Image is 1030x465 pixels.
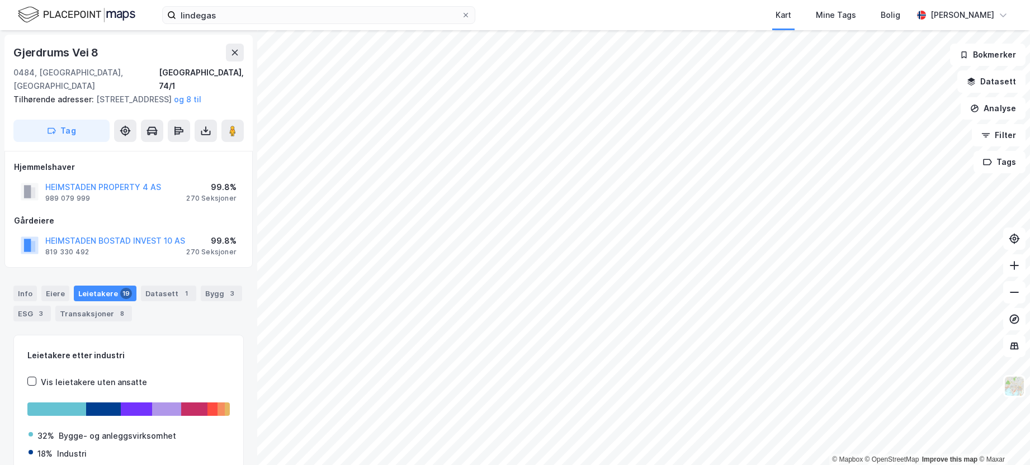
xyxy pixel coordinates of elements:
[57,447,87,461] div: Industri
[176,7,461,23] input: Søk på adresse, matrikkel, gårdeiere, leietakere eller personer
[186,181,237,194] div: 99.8%
[13,44,101,61] div: Gjerdrums Vei 8
[120,288,132,299] div: 19
[226,288,238,299] div: 3
[45,248,89,257] div: 819 330 492
[974,151,1026,173] button: Tags
[865,455,919,463] a: OpenStreetMap
[13,66,159,93] div: 0484, [GEOGRAPHIC_DATA], [GEOGRAPHIC_DATA]
[881,8,900,22] div: Bolig
[37,447,53,461] div: 18%
[930,8,994,22] div: [PERSON_NAME]
[13,286,37,301] div: Info
[974,411,1030,465] iframe: Chat Widget
[832,455,863,463] a: Mapbox
[59,429,176,443] div: Bygge- og anleggsvirksomhet
[55,306,132,321] div: Transaksjoner
[950,44,1026,66] button: Bokmerker
[14,160,243,174] div: Hjemmelshaver
[13,120,110,142] button: Tag
[37,429,54,443] div: 32%
[961,97,1026,120] button: Analyse
[13,94,96,104] span: Tilhørende adresser:
[74,286,136,301] div: Leietakere
[14,214,243,227] div: Gårdeiere
[186,234,237,248] div: 99.8%
[35,308,46,319] div: 3
[13,93,235,106] div: [STREET_ADDRESS]
[18,5,135,25] img: logo.f888ab2527a4732fd821a326f86c7f29.svg
[141,286,196,301] div: Datasett
[41,376,147,389] div: Vis leietakere uten ansatte
[41,286,69,301] div: Eiere
[972,124,1026,146] button: Filter
[186,194,237,203] div: 270 Seksjoner
[816,8,856,22] div: Mine Tags
[13,306,51,321] div: ESG
[1004,376,1025,397] img: Z
[116,308,127,319] div: 8
[957,70,1026,93] button: Datasett
[181,288,192,299] div: 1
[922,455,977,463] a: Improve this map
[45,194,90,203] div: 989 079 999
[974,411,1030,465] div: Kontrollprogram for chat
[186,248,237,257] div: 270 Seksjoner
[27,349,230,362] div: Leietakere etter industri
[159,66,244,93] div: [GEOGRAPHIC_DATA], 74/1
[201,286,242,301] div: Bygg
[776,8,791,22] div: Kart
